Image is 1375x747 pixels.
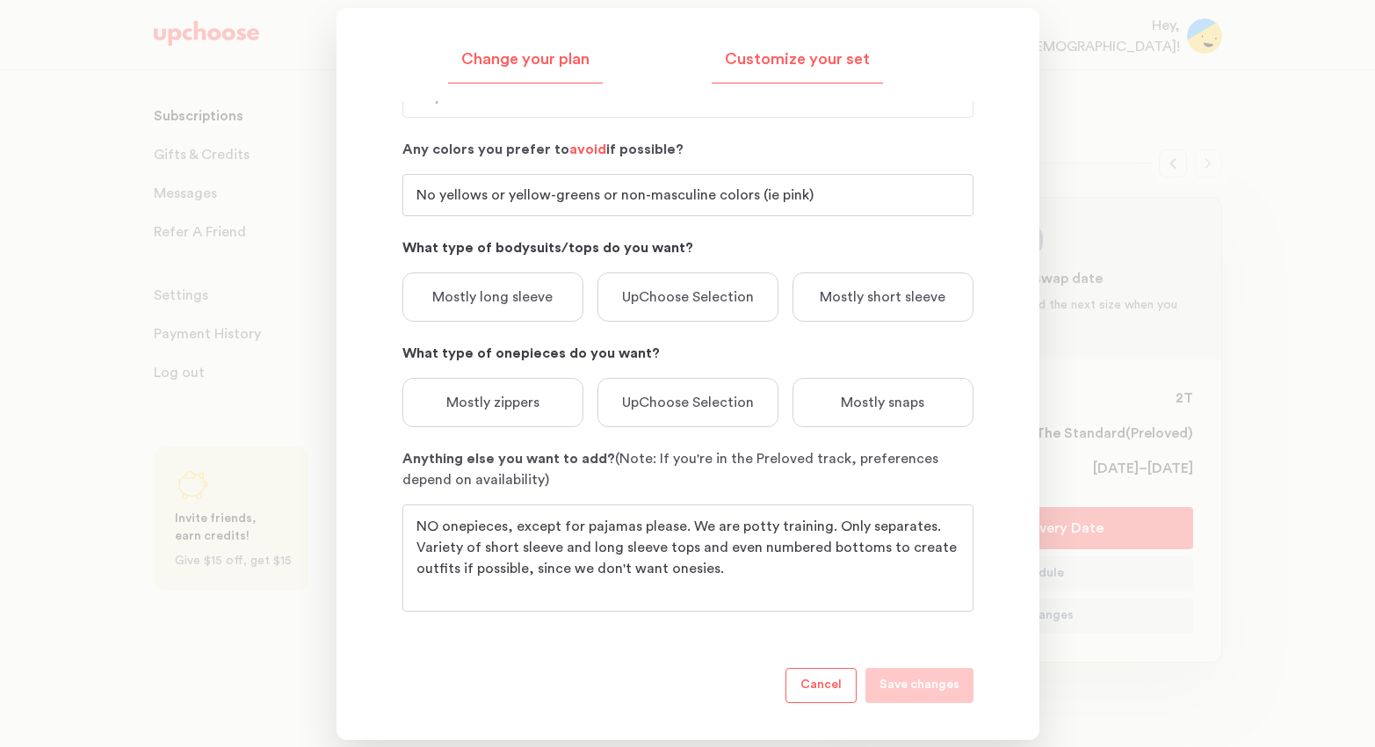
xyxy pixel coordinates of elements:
p: Mostly long sleeve [432,286,553,308]
p: Customize your set [725,49,870,70]
span: avoid [569,142,606,156]
p: What type of bodysuits/tops do you want? [402,237,973,258]
button: Save changes [865,668,973,703]
p: Save changes [879,675,959,696]
textarea: NO onepieces, except for pajamas please. We are potty training. Only separates. Variety of short ... [416,516,959,600]
p: UpChoose Selection [622,392,754,413]
button: Cancel [785,668,857,703]
p: UpChoose Selection [622,286,754,308]
span: (Note: If you're in the Preloved track, preferences depend on availability) [402,452,938,487]
span: if possible? [606,142,684,156]
p: Cancel [800,675,842,696]
p: Mostly zippers [446,392,539,413]
input: Any color to avoid... [402,174,973,216]
p: Any colors you prefer to [402,139,973,160]
p: Mostly short sleeve [820,286,945,308]
p: Change your plan [461,49,590,70]
p: Mostly snaps [841,392,924,413]
p: What type of onepieces do you want? [402,343,973,364]
p: Anything else you want to add? [402,448,973,490]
